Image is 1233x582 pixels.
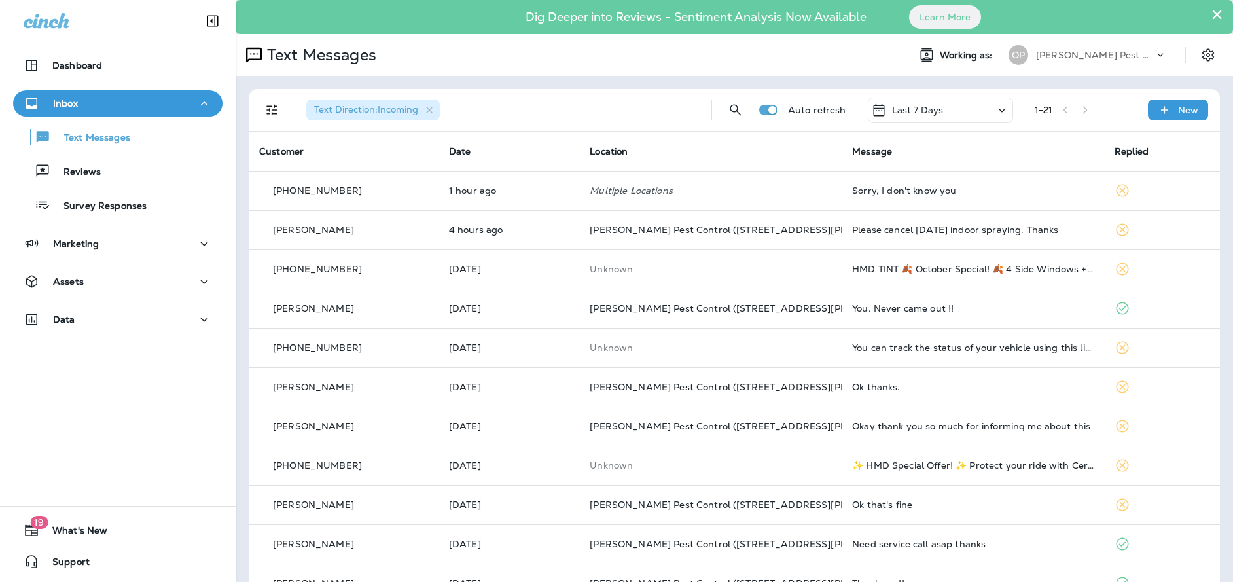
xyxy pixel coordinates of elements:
[306,100,440,120] div: Text Direction:Incoming
[852,421,1094,431] div: Okay thank you so much for informing me about this
[852,225,1094,235] div: Please cancel tomorrow indoor spraying. Thanks
[13,549,223,575] button: Support
[52,60,102,71] p: Dashboard
[1115,145,1149,157] span: Replied
[852,500,1094,510] div: Ok that's fine
[590,185,831,196] p: Multiple Locations
[39,556,90,572] span: Support
[13,52,223,79] button: Dashboard
[50,166,101,179] p: Reviews
[13,157,223,185] button: Reviews
[53,98,78,109] p: Inbox
[852,460,1094,471] div: ✨ HMD Special Offer! ✨ Protect your ride with Ceramic Windshield Tint for just $125 (70% only). ⏳...
[273,264,362,274] p: [PHONE_NUMBER]
[940,50,995,61] span: Working as:
[788,105,846,115] p: Auto refresh
[30,516,48,529] span: 19
[909,5,981,29] button: Learn More
[13,268,223,295] button: Assets
[1036,50,1154,60] p: [PERSON_NAME] Pest Control
[449,264,569,274] p: Oct 1, 2025 10:12 AM
[449,460,569,471] p: Sep 24, 2025 01:56 PM
[273,460,362,471] p: [PHONE_NUMBER]
[53,276,84,287] p: Assets
[39,525,107,541] span: What's New
[590,145,628,157] span: Location
[449,185,569,196] p: Oct 2, 2025 10:32 AM
[590,302,915,314] span: [PERSON_NAME] Pest Control ([STREET_ADDRESS][PERSON_NAME])
[590,342,831,353] p: This customer does not have a last location and the phone number they messaged is not assigned to...
[449,303,569,314] p: Sep 26, 2025 06:04 PM
[1035,105,1053,115] div: 1 - 21
[1211,4,1223,25] button: Close
[590,499,915,511] span: [PERSON_NAME] Pest Control ([STREET_ADDRESS][PERSON_NAME])
[590,264,831,274] p: This customer does not have a last location and the phone number they messaged is not assigned to...
[273,500,354,510] p: [PERSON_NAME]
[53,314,75,325] p: Data
[262,45,376,65] p: Text Messages
[449,225,569,235] p: Oct 2, 2025 07:32 AM
[273,303,354,314] p: [PERSON_NAME]
[13,90,223,117] button: Inbox
[852,382,1094,392] div: Ok thanks.
[449,382,569,392] p: Sep 26, 2025 03:48 PM
[852,264,1094,274] div: HMD TINT 🍂 October Special! 🍂 4 Side Windows + Rear Window Ceramic Tint starting at just $299. En...
[449,539,569,549] p: Sep 22, 2025 06:37 PM
[273,185,362,196] p: [PHONE_NUMBER]
[1009,45,1028,65] div: OP
[449,421,569,431] p: Sep 25, 2025 06:39 PM
[852,303,1094,314] div: You. Never came out !!
[259,97,285,123] button: Filters
[273,421,354,431] p: [PERSON_NAME]
[488,15,904,19] p: Dig Deeper into Reviews - Sentiment Analysis Now Available
[590,420,915,432] span: [PERSON_NAME] Pest Control ([STREET_ADDRESS][PERSON_NAME])
[590,381,915,393] span: [PERSON_NAME] Pest Control ([STREET_ADDRESS][PERSON_NAME])
[449,145,471,157] span: Date
[1196,43,1220,67] button: Settings
[590,538,915,550] span: [PERSON_NAME] Pest Control ([STREET_ADDRESS][PERSON_NAME])
[13,123,223,151] button: Text Messages
[51,132,130,145] p: Text Messages
[852,145,892,157] span: Message
[852,185,1094,196] div: Sorry, I don't know you
[723,97,749,123] button: Search Messages
[259,145,304,157] span: Customer
[852,539,1094,549] div: Need service call asap thanks
[590,460,831,471] p: This customer does not have a last location and the phone number they messaged is not assigned to...
[273,382,354,392] p: [PERSON_NAME]
[852,342,1094,353] div: You can track the status of your vehicle using this link:https://discountti.re/4nWd7Ro
[314,103,418,115] span: Text Direction : Incoming
[449,342,569,353] p: Sep 26, 2025 04:02 PM
[13,306,223,333] button: Data
[449,500,569,510] p: Sep 23, 2025 08:28 AM
[13,191,223,219] button: Survey Responses
[1178,105,1198,115] p: New
[53,238,99,249] p: Marketing
[590,224,915,236] span: [PERSON_NAME] Pest Control ([STREET_ADDRESS][PERSON_NAME])
[273,539,354,549] p: [PERSON_NAME]
[194,8,231,34] button: Collapse Sidebar
[273,225,354,235] p: [PERSON_NAME]
[273,342,362,353] p: [PHONE_NUMBER]
[13,230,223,257] button: Marketing
[13,517,223,543] button: 19What's New
[50,200,147,213] p: Survey Responses
[892,105,944,115] p: Last 7 Days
